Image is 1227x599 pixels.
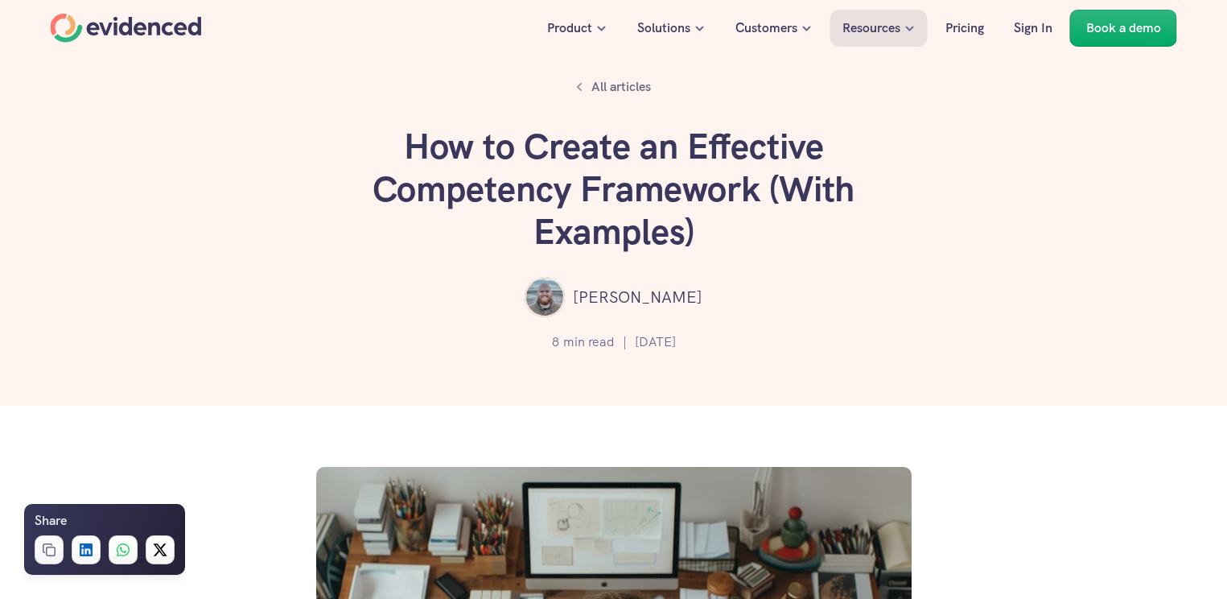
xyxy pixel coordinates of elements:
[635,332,676,353] p: [DATE]
[1070,10,1177,47] a: Book a demo
[373,126,855,253] h1: How to Create an Effective Competency Framework (With Examples)
[563,332,615,353] p: min read
[552,332,559,353] p: 8
[842,18,900,39] p: Resources
[591,76,651,97] p: All articles
[735,18,797,39] p: Customers
[623,332,627,353] p: |
[525,277,565,317] img: ""
[945,18,984,39] p: Pricing
[51,14,202,43] a: Home
[547,18,592,39] p: Product
[35,510,67,531] h6: Share
[1014,18,1052,39] p: Sign In
[1086,18,1161,39] p: Book a demo
[933,10,996,47] a: Pricing
[637,18,690,39] p: Solutions
[567,72,660,101] a: All articles
[1002,10,1064,47] a: Sign In
[573,284,702,310] p: [PERSON_NAME]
